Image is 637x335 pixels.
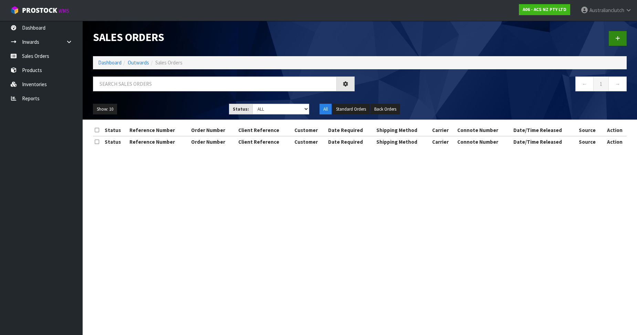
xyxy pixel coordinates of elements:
a: ← [575,77,594,91]
th: Date/Time Released [512,125,577,136]
th: Connote Number [456,136,512,147]
th: Connote Number [456,125,512,136]
th: Source [577,136,603,147]
button: All [320,104,332,115]
button: Standard Orders [332,104,370,115]
span: Sales Orders [155,59,182,66]
th: Client Reference [237,125,293,136]
strong: A06 - ACS NZ PTY LTD [523,7,566,12]
th: Status [103,136,128,147]
a: → [608,77,627,91]
span: Australianclutch [589,7,624,13]
nav: Page navigation [365,77,627,93]
a: 1 [593,77,609,91]
strong: Status: [233,106,249,112]
th: Order Number [189,125,237,136]
th: Customer [293,125,326,136]
small: WMS [59,8,69,14]
th: Date Required [326,125,375,136]
th: Shipping Method [375,136,431,147]
th: Date Required [326,136,375,147]
h1: Sales Orders [93,31,355,43]
th: Action [603,125,627,136]
button: Back Orders [370,104,400,115]
th: Carrier [430,125,456,136]
th: Client Reference [237,136,293,147]
span: ProStock [22,6,57,15]
th: Order Number [189,136,237,147]
th: Status [103,125,128,136]
th: Date/Time Released [512,136,577,147]
th: Reference Number [128,125,189,136]
a: Dashboard [98,59,122,66]
th: Action [603,136,627,147]
img: cube-alt.png [10,6,19,14]
input: Search sales orders [93,77,337,91]
th: Reference Number [128,136,189,147]
th: Customer [293,136,326,147]
th: Shipping Method [375,125,431,136]
button: Show: 10 [93,104,117,115]
th: Source [577,125,603,136]
a: Outwards [128,59,149,66]
th: Carrier [430,136,456,147]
